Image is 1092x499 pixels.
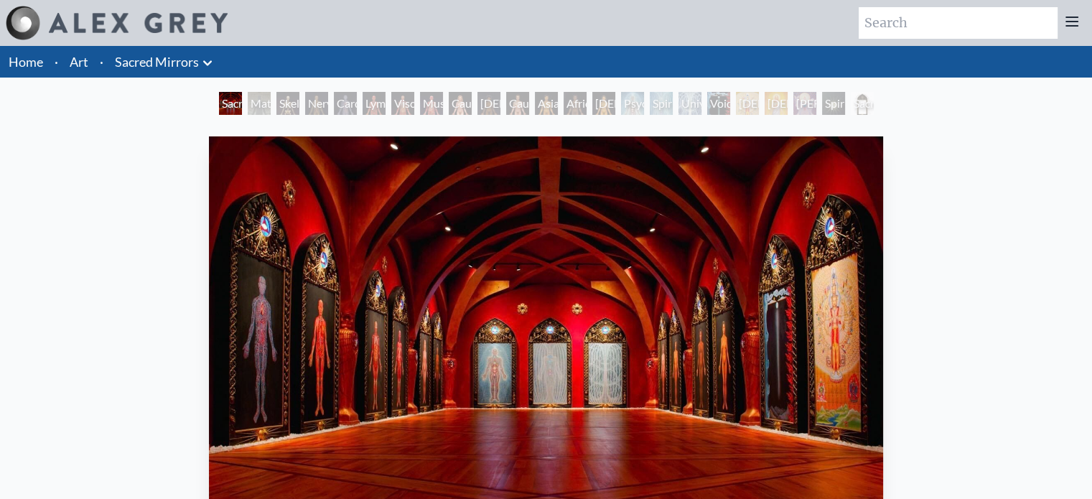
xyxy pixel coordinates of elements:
[70,52,88,72] a: Art
[621,92,644,115] div: Psychic Energy System
[477,92,500,115] div: [DEMOGRAPHIC_DATA] Woman
[650,92,673,115] div: Spiritual Energy System
[94,46,109,78] li: ·
[115,52,199,72] a: Sacred Mirrors
[564,92,587,115] div: African Man
[276,92,299,115] div: Skeletal System
[363,92,386,115] div: Lymphatic System
[248,92,271,115] div: Material World
[449,92,472,115] div: Caucasian Woman
[391,92,414,115] div: Viscera
[592,92,615,115] div: [DEMOGRAPHIC_DATA] Woman
[822,92,845,115] div: Spiritual World
[736,92,759,115] div: [DEMOGRAPHIC_DATA]
[305,92,328,115] div: Nervous System
[219,92,242,115] div: Sacred Mirrors Room, Entheon
[9,54,43,70] a: Home
[707,92,730,115] div: Void Clear Light
[506,92,529,115] div: Caucasian Man
[49,46,64,78] li: ·
[851,92,874,115] div: Sacred Mirrors Frame
[334,92,357,115] div: Cardiovascular System
[535,92,558,115] div: Asian Man
[420,92,443,115] div: Muscle System
[793,92,816,115] div: [PERSON_NAME]
[859,7,1058,39] input: Search
[765,92,788,115] div: [DEMOGRAPHIC_DATA]
[678,92,701,115] div: Universal Mind Lattice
